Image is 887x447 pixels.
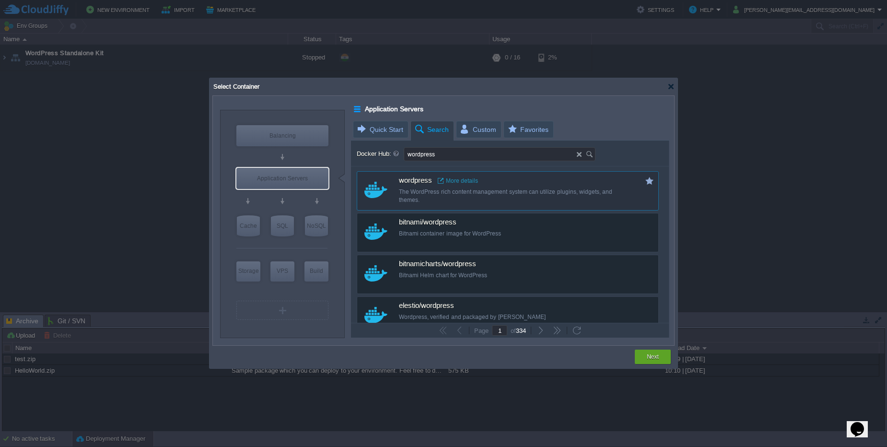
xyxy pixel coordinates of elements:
[236,168,328,189] div: Application Servers
[305,215,328,236] div: NoSQL
[399,313,630,321] div: Wordpress, verified and packaged by [PERSON_NAME]
[399,230,630,238] div: Bitnami container image for WordPress
[354,103,362,115] div: Application Servers
[364,307,387,323] img: docker-w48.svg
[399,260,476,269] span: bitnamicharts/wordpress
[304,261,328,282] div: Build Node
[304,261,328,281] div: Build
[364,182,387,198] img: docker-w48.svg
[237,215,260,236] div: Cache
[236,125,328,146] div: Balancing
[414,121,449,138] span: Search
[516,327,526,334] span: 334
[847,409,877,437] iframe: chat widget
[399,218,456,227] span: bitnami/wordpress
[507,327,529,334] div: of
[212,83,259,90] span: Select Container
[236,125,328,146] div: Load Balancer
[471,327,492,334] div: Page
[364,223,387,240] img: docker-w48.svg
[399,188,630,204] div: The WordPress rich content management system can utilize plugins, widgets, and themes.
[399,271,630,280] div: Bitnami Helm chart for WordPress
[271,215,294,236] div: SQL Databases
[507,121,549,138] span: Favorites
[459,121,496,138] span: Custom
[356,121,403,138] span: Quick Start
[399,302,454,310] span: elestio/wordpress
[357,147,403,161] label: Docker Hub:
[271,215,294,236] div: SQL
[236,301,328,320] div: Create New Layer
[364,265,387,282] img: docker-w48.svg
[236,261,260,282] div: Storage Containers
[399,176,432,185] span: wordpress
[270,261,294,281] div: VPS
[236,261,260,281] div: Storage
[438,177,478,185] a: More details
[270,261,294,282] div: Elastic VPS
[305,215,328,236] div: NoSQL Databases
[647,352,659,362] button: Next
